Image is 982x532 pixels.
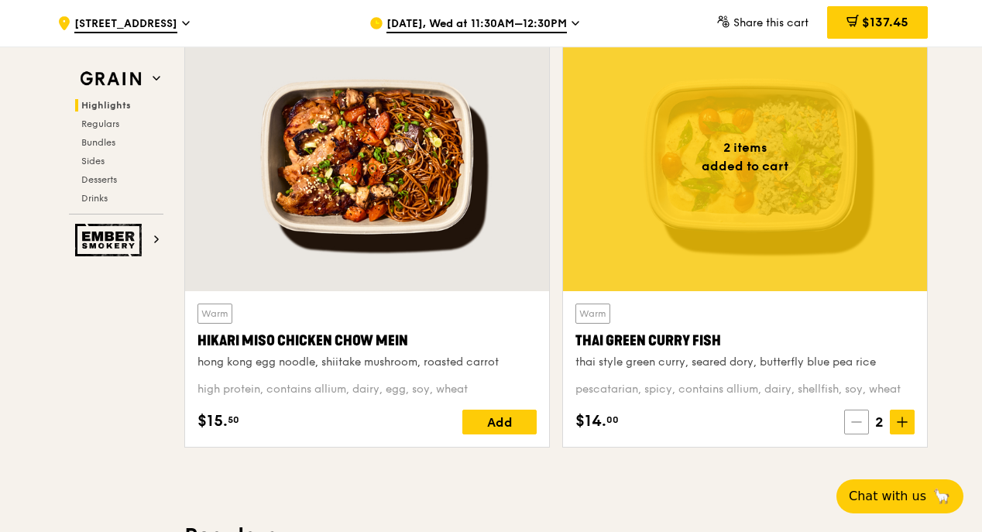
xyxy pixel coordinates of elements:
span: Chat with us [849,487,926,506]
div: hong kong egg noodle, shiitake mushroom, roasted carrot [197,355,537,370]
div: high protein, contains allium, dairy, egg, soy, wheat [197,382,537,397]
span: 🦙 [932,487,951,506]
span: Share this cart [733,16,809,29]
span: 00 [606,414,619,426]
span: Bundles [81,137,115,148]
div: pescatarian, spicy, contains allium, dairy, shellfish, soy, wheat [575,382,915,397]
img: Grain web logo [75,65,146,93]
span: Desserts [81,174,117,185]
span: [STREET_ADDRESS] [74,16,177,33]
span: 2 [869,411,890,433]
span: Sides [81,156,105,166]
span: Highlights [81,100,131,111]
span: $14. [575,410,606,433]
div: Hikari Miso Chicken Chow Mein [197,330,537,352]
span: $137.45 [862,15,908,29]
div: Warm [197,304,232,324]
span: Drinks [81,193,108,204]
span: $15. [197,410,228,433]
div: thai style green curry, seared dory, butterfly blue pea rice [575,355,915,370]
div: Warm [575,304,610,324]
img: Ember Smokery web logo [75,224,146,256]
div: Thai Green Curry Fish [575,330,915,352]
span: 50 [228,414,239,426]
span: Regulars [81,118,119,129]
div: Add [462,410,537,434]
button: Chat with us🦙 [836,479,963,513]
span: [DATE], Wed at 11:30AM–12:30PM [386,16,567,33]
